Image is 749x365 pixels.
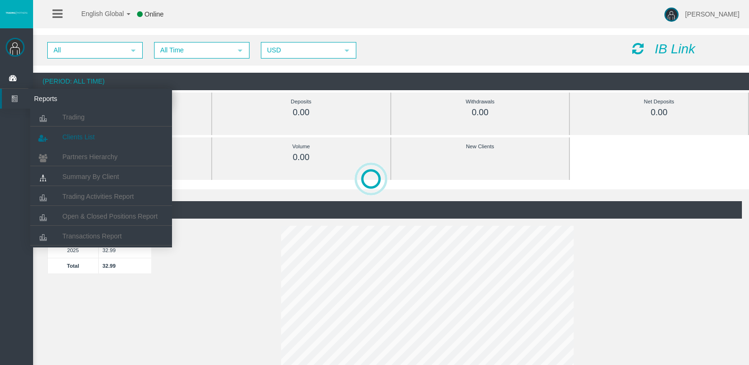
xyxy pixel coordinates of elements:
[632,42,644,55] i: Reload Dashboard
[155,43,232,58] span: All Time
[62,193,134,200] span: Trading Activities Report
[30,208,172,225] a: Open & Closed Positions Report
[30,168,172,185] a: Summary By Client
[62,153,118,161] span: Partners Hierarchy
[233,96,369,107] div: Deposits
[62,212,158,220] span: Open & Closed Positions Report
[62,232,122,240] span: Transactions Report
[30,148,172,165] a: Partners Hierarchy
[654,42,695,56] i: IB Link
[30,188,172,205] a: Trading Activities Report
[62,133,95,141] span: Clients List
[27,89,120,109] span: Reports
[30,128,172,145] a: Clients List
[69,10,124,17] span: English Global
[98,258,151,273] td: 32.99
[591,107,727,118] div: 0.00
[413,141,548,152] div: New Clients
[129,47,137,54] span: select
[30,228,172,245] a: Transactions Report
[233,107,369,118] div: 0.00
[33,73,749,90] div: (Period: All Time)
[236,47,244,54] span: select
[145,10,164,18] span: Online
[685,10,740,18] span: [PERSON_NAME]
[62,173,119,180] span: Summary By Client
[233,152,369,163] div: 0.00
[343,47,351,54] span: select
[664,8,679,22] img: user-image
[591,96,727,107] div: Net Deposits
[30,109,172,126] a: Trading
[48,258,99,273] td: Total
[48,242,99,258] td: 2025
[233,141,369,152] div: Volume
[98,242,151,258] td: 32.99
[48,43,125,58] span: All
[5,11,28,15] img: logo.svg
[2,89,172,109] a: Reports
[413,96,548,107] div: Withdrawals
[62,113,85,121] span: Trading
[262,43,338,58] span: USD
[413,107,548,118] div: 0.00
